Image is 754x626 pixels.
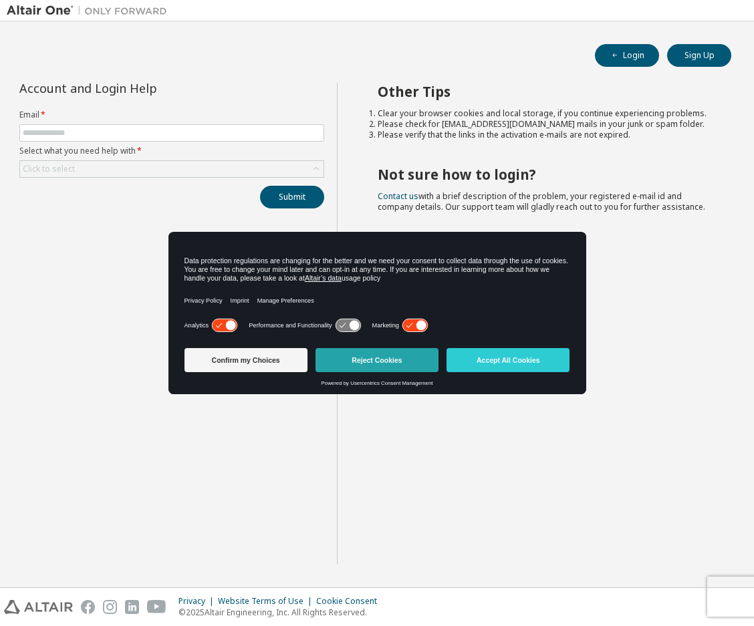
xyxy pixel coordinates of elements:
[378,166,708,183] h2: Not sure how to login?
[595,44,659,67] button: Login
[19,83,263,94] div: Account and Login Help
[4,600,73,614] img: altair_logo.svg
[260,186,324,208] button: Submit
[178,607,385,618] p: © 2025 Altair Engineering, Inc. All Rights Reserved.
[19,146,324,156] label: Select what you need help with
[378,130,708,140] li: Please verify that the links in the activation e-mails are not expired.
[7,4,174,17] img: Altair One
[378,190,418,202] a: Contact us
[667,44,731,67] button: Sign Up
[178,596,218,607] div: Privacy
[20,161,324,177] div: Click to select
[19,110,324,120] label: Email
[125,600,139,614] img: linkedin.svg
[378,119,708,130] li: Please check for [EMAIL_ADDRESS][DOMAIN_NAME] mails in your junk or spam folder.
[378,108,708,119] li: Clear your browser cookies and local storage, if you continue experiencing problems.
[218,596,316,607] div: Website Terms of Use
[81,600,95,614] img: facebook.svg
[378,83,708,100] h2: Other Tips
[378,190,705,212] span: with a brief description of the problem, your registered e-mail id and company details. Our suppo...
[103,600,117,614] img: instagram.svg
[147,600,166,614] img: youtube.svg
[316,596,385,607] div: Cookie Consent
[23,164,75,174] div: Click to select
